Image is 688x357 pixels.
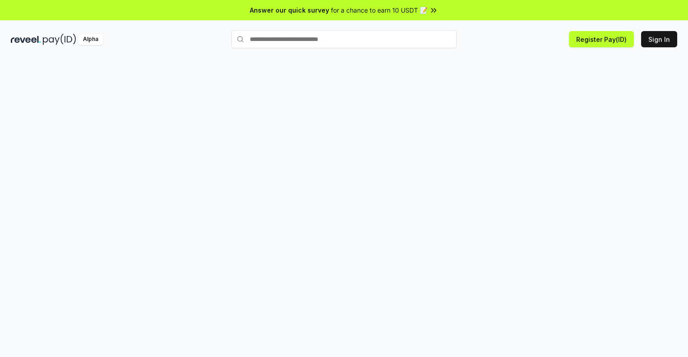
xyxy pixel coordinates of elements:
[641,31,677,47] button: Sign In
[250,5,329,15] span: Answer our quick survey
[331,5,427,15] span: for a chance to earn 10 USDT 📝
[78,34,103,45] div: Alpha
[43,34,76,45] img: pay_id
[11,34,41,45] img: reveel_dark
[569,31,634,47] button: Register Pay(ID)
